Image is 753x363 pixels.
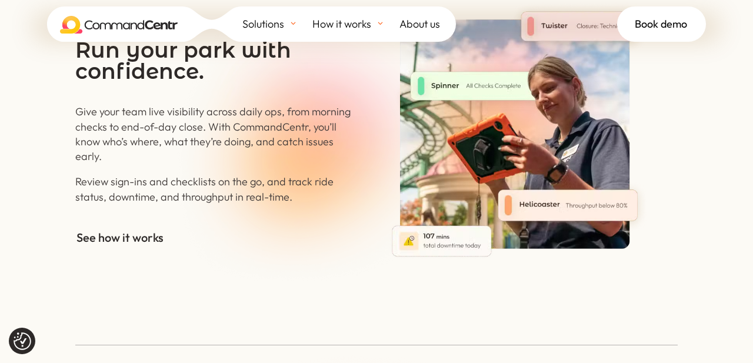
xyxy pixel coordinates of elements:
span: Solutions [242,15,284,33]
img: Revisit consent button [14,332,31,350]
a: Book demo [617,6,706,42]
img: Rollercoaster Checks [388,1,649,261]
picture: Rollercoaster Checks [388,250,649,264]
a: Solutions [242,6,312,42]
span: Book demo [635,15,687,33]
span: How it works [312,15,371,33]
a: See how it works [75,221,165,255]
a: About us [399,6,456,42]
span: Review sign-ins and checklists on the go, and track ride status, downtime, and throughput in real... [75,175,334,203]
button: Consent Preferences [14,332,31,350]
span: About us [399,15,440,33]
span: Give your team live visibility across daily ops, from morning checks to end-of-day close. With Co... [75,105,351,163]
a: How it works [312,6,399,42]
